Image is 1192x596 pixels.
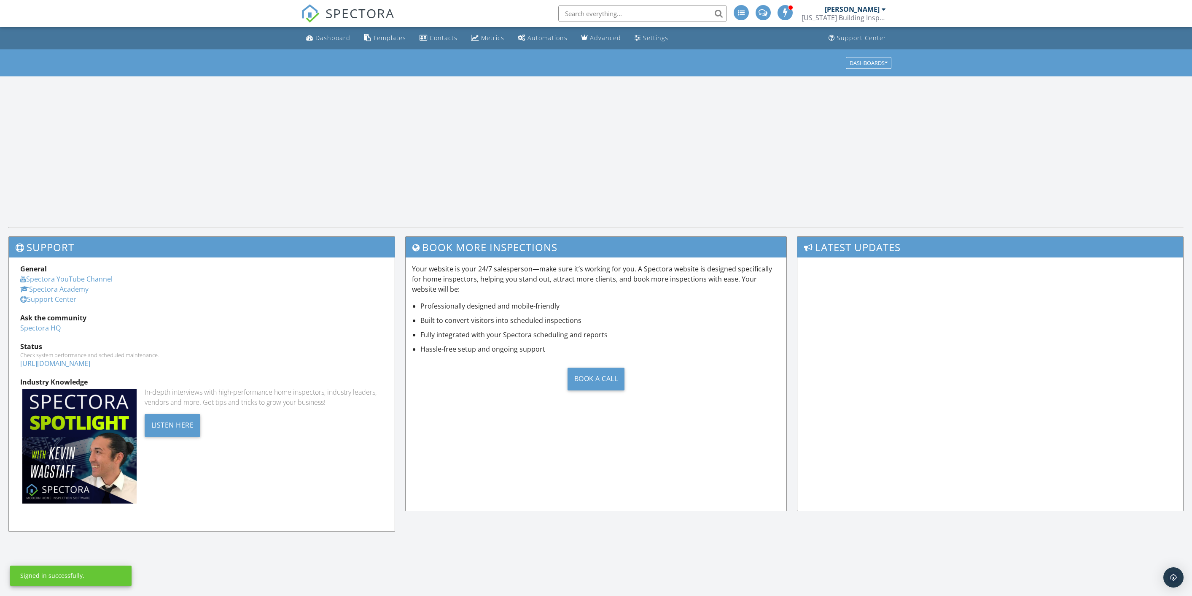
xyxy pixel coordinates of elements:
[850,60,888,66] div: Dashboards
[514,30,571,46] a: Automations (Advanced)
[420,315,780,325] li: Built to convert visitors into scheduled inspections
[420,301,780,311] li: Professionally designed and mobile-friendly
[420,344,780,354] li: Hassle-free setup and ongoing support
[527,34,568,42] div: Automations
[802,14,886,22] div: Florida Building Inspectorz
[590,34,621,42] div: Advanced
[20,572,84,580] div: Signed in successfully.
[301,4,320,23] img: The Best Home Inspection Software - Spectora
[837,34,886,42] div: Support Center
[568,368,625,390] div: Book a Call
[797,237,1183,257] h3: Latest Updates
[412,361,780,397] a: Book a Call
[643,34,668,42] div: Settings
[20,352,383,358] div: Check system performance and scheduled maintenance.
[9,237,395,257] h3: Support
[420,330,780,340] li: Fully integrated with your Spectora scheduling and reports
[20,284,89,294] a: Spectora Academy
[20,377,383,387] div: Industry Knowledge
[825,5,880,14] div: [PERSON_NAME]
[301,11,395,29] a: SPECTORA
[22,389,137,504] img: Spectoraspolightmain
[20,264,47,274] strong: General
[430,34,457,42] div: Contacts
[361,30,409,46] a: Templates
[578,30,624,46] a: Advanced
[20,295,76,304] a: Support Center
[558,5,727,22] input: Search everything...
[326,4,395,22] span: SPECTORA
[145,387,383,407] div: In-depth interviews with high-performance home inspectors, industry leaders, vendors and more. Ge...
[20,341,383,352] div: Status
[406,237,786,257] h3: Book More Inspections
[20,274,113,284] a: Spectora YouTube Channel
[20,323,61,333] a: Spectora HQ
[145,420,201,429] a: Listen Here
[145,414,201,437] div: Listen Here
[825,30,890,46] a: Support Center
[631,30,672,46] a: Settings
[468,30,508,46] a: Metrics
[20,313,383,323] div: Ask the community
[373,34,406,42] div: Templates
[303,30,354,46] a: Dashboard
[315,34,350,42] div: Dashboard
[416,30,461,46] a: Contacts
[1163,567,1184,588] div: Open Intercom Messenger
[412,264,780,294] p: Your website is your 24/7 salesperson—make sure it’s working for you. A Spectora website is desig...
[481,34,504,42] div: Metrics
[846,57,891,69] button: Dashboards
[20,359,90,368] a: [URL][DOMAIN_NAME]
